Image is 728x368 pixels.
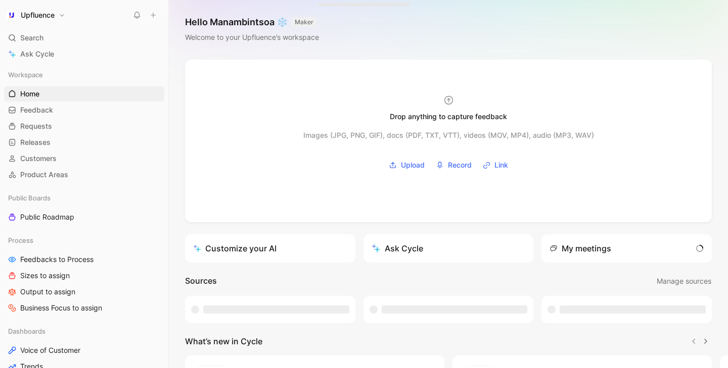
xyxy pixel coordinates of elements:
[656,275,712,288] button: Manage sources
[385,157,428,173] button: Upload
[363,234,534,262] button: Ask Cycle
[20,212,74,222] span: Public Roadmap
[8,235,33,245] span: Process
[4,233,164,316] div: ProcessFeedbacks to ProcessSizes to assignOutput to assignBusiness Focus to assign
[20,137,51,147] span: Releases
[4,30,164,45] div: Search
[7,10,17,20] img: Upfluence
[4,135,164,150] a: Releases
[303,129,594,141] div: Images (JPG, PNG, GIF), docs (PDF, TXT, VTT), videos (MOV, MP4), audio (MP3, WAV)
[4,268,164,283] a: Sizes to assign
[4,102,164,118] a: Feedback
[4,190,164,205] div: Public Boards
[4,252,164,267] a: Feedbacks to Process
[401,159,425,171] span: Upload
[185,16,319,28] h1: Hello Manambintsoa ❄️
[448,159,472,171] span: Record
[21,11,55,20] h1: Upfluence
[20,170,68,180] span: Product Areas
[185,31,319,43] div: Welcome to your Upfluence’s workspace
[479,157,512,173] button: Link
[20,153,57,164] span: Customers
[20,287,75,297] span: Output to assign
[20,121,52,131] span: Requests
[20,271,70,281] span: Sizes to assign
[494,159,508,171] span: Link
[185,335,262,347] h2: What’s new in Cycle
[20,89,39,99] span: Home
[550,242,611,254] div: My meetings
[185,234,355,262] a: Customize your AI
[4,67,164,82] div: Workspace
[8,193,51,203] span: Public Boards
[4,300,164,316] a: Business Focus to assign
[432,157,475,173] button: Record
[4,151,164,166] a: Customers
[657,275,711,287] span: Manage sources
[4,190,164,225] div: Public BoardsPublic Roadmap
[20,254,94,265] span: Feedbacks to Process
[4,86,164,101] a: Home
[20,32,43,44] span: Search
[8,326,45,336] span: Dashboards
[372,242,423,254] div: Ask Cycle
[4,8,68,22] button: UpfluenceUpfluence
[8,70,43,80] span: Workspace
[4,343,164,358] a: Voice of Customer
[4,119,164,134] a: Requests
[4,233,164,248] div: Process
[20,105,53,115] span: Feedback
[185,275,217,288] h2: Sources
[292,17,316,27] button: MAKER
[193,242,277,254] div: Customize your AI
[4,209,164,225] a: Public Roadmap
[4,167,164,182] a: Product Areas
[4,46,164,62] a: Ask Cycle
[20,48,54,60] span: Ask Cycle
[390,111,507,123] div: Drop anything to capture feedback
[20,303,102,313] span: Business Focus to assign
[4,284,164,299] a: Output to assign
[4,324,164,339] div: Dashboards
[20,345,80,355] span: Voice of Customer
